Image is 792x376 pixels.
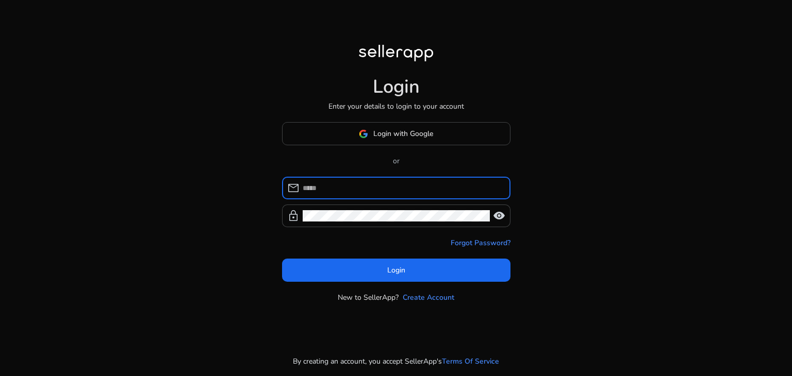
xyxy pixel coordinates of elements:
button: Login [282,259,510,282]
h1: Login [373,76,420,98]
span: mail [287,182,300,194]
span: Login [387,265,405,276]
span: lock [287,210,300,222]
span: visibility [493,210,505,222]
img: google-logo.svg [359,129,368,139]
a: Forgot Password? [451,237,510,248]
a: Create Account [403,292,454,303]
button: Login with Google [282,122,510,145]
p: New to SellerApp? [338,292,399,303]
p: or [282,156,510,166]
a: Terms Of Service [442,356,499,367]
p: Enter your details to login to your account [328,101,464,112]
span: Login with Google [373,128,433,139]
